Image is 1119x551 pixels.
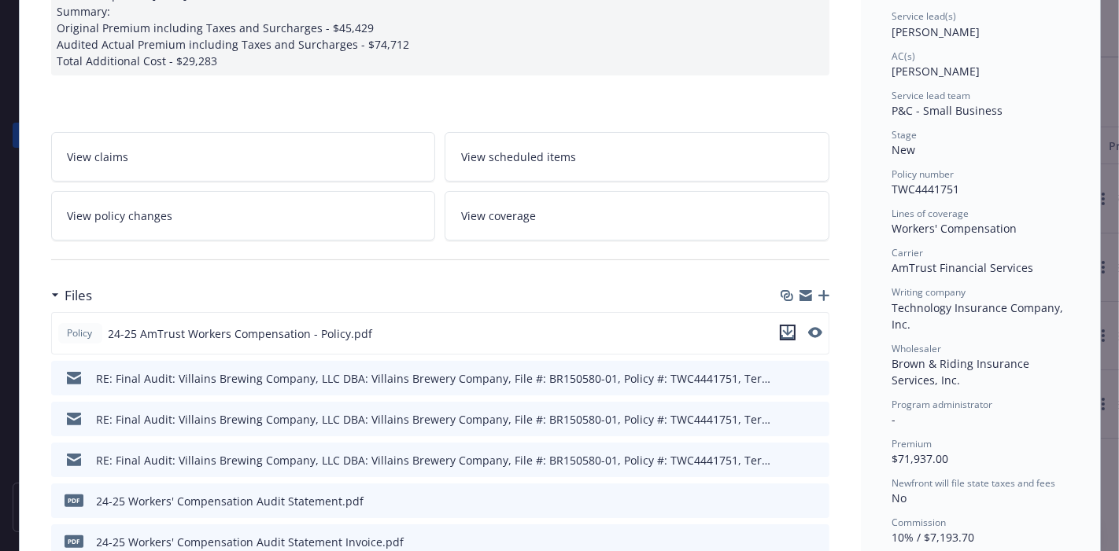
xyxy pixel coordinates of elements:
button: preview file [809,534,823,550]
span: View claims [68,149,129,165]
span: AmTrust Financial Services [892,260,1034,275]
button: download file [784,493,796,509]
button: download file [784,370,796,387]
h3: Files [65,285,93,306]
a: View coverage [445,191,829,241]
button: preview file [809,370,823,387]
span: Wholesaler [892,342,942,355]
span: Lines of coverage [892,207,969,220]
span: Carrier [892,246,924,259]
button: download file [784,411,796,428]
span: Writing company [892,285,966,299]
div: 24-25 Workers' Compensation Audit Statement Invoice.pdf [97,534,404,550]
span: pdf [65,494,83,506]
div: Workers' Compensation [892,220,1069,237]
span: New [892,142,916,157]
span: Newfront will file state taxes and fees [892,476,1056,490]
span: pdf [65,535,83,547]
span: [PERSON_NAME] [892,24,981,39]
button: preview file [809,452,823,468]
button: preview file [809,493,823,509]
div: Files [51,285,93,306]
span: No [892,490,907,505]
a: View policy changes [51,191,436,241]
span: P&C - Small Business [892,103,1003,118]
button: preview file [809,411,823,428]
span: Commission [892,516,947,529]
span: Brown & Riding Insurance Services, Inc. [892,356,1033,388]
span: TWC4441751 [892,182,960,197]
span: [PERSON_NAME] [892,64,981,79]
span: AC(s) [892,50,916,63]
span: $71,937.00 [892,451,949,466]
div: RE: Final Audit: Villains Brewing Company, LLC DBA: Villains Brewery Company, File #: BR150580-01... [97,370,777,387]
span: Policy [65,326,96,340]
span: View scheduled items [461,149,576,165]
button: download file [784,452,796,468]
span: - [892,412,896,427]
button: preview file [808,327,822,338]
span: Service lead team [892,89,971,102]
span: Premium [892,437,933,450]
button: download file [780,325,796,343]
span: Service lead(s) [892,9,957,23]
span: Program administrator [892,398,993,411]
span: Stage [892,128,918,141]
button: download file [784,534,796,550]
button: download file [780,325,796,340]
span: View coverage [461,208,536,224]
div: RE: Final Audit: Villains Brewing Company, LLC DBA: Villains Brewery Company, File #: BR150580-01... [97,411,777,428]
span: 10% / $7,193.70 [892,530,975,545]
span: 24-25 AmTrust Workers Compensation - Policy.pdf [109,325,373,342]
button: preview file [808,325,822,343]
span: View policy changes [68,208,173,224]
div: 24-25 Workers' Compensation Audit Statement.pdf [97,493,364,509]
div: RE: Final Audit: Villains Brewing Company, LLC DBA: Villains Brewery Company, File #: BR150580-01... [97,452,777,468]
span: Policy number [892,167,955,181]
span: Technology Insurance Company, Inc. [892,300,1067,332]
a: View scheduled items [445,132,829,182]
a: View claims [51,132,436,182]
